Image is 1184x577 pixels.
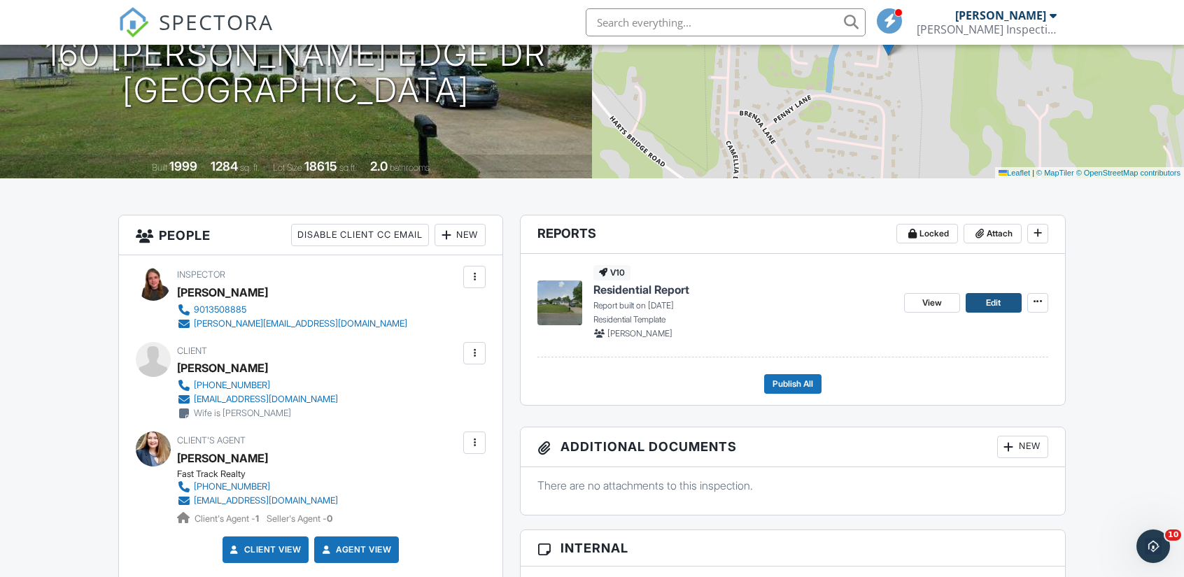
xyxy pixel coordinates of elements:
[169,159,197,173] div: 1999
[177,303,407,317] a: 9013508885
[521,427,1065,467] h3: Additional Documents
[435,224,486,246] div: New
[177,346,207,356] span: Client
[1036,169,1074,177] a: © MapTiler
[177,392,338,406] a: [EMAIL_ADDRESS][DOMAIN_NAME]
[119,215,502,255] h3: People
[955,8,1046,22] div: [PERSON_NAME]
[194,318,407,329] div: [PERSON_NAME][EMAIL_ADDRESS][DOMAIN_NAME]
[390,162,430,173] span: bathrooms
[118,19,274,48] a: SPECTORA
[177,378,338,392] a: [PHONE_NUMBER]
[304,159,337,173] div: 18615
[118,7,149,38] img: The Best Home Inspection Software - Spectora
[1076,169,1181,177] a: © OpenStreetMap contributors
[319,543,391,557] a: Agent View
[194,394,338,405] div: [EMAIL_ADDRESS][DOMAIN_NAME]
[537,478,1048,493] p: There are no attachments to this inspection.
[177,448,268,469] a: [PERSON_NAME]
[917,22,1057,36] div: Upchurch Inspection
[997,436,1048,458] div: New
[1136,529,1170,563] iframe: Intercom live chat
[195,513,261,524] span: Client's Agent -
[521,530,1065,567] h3: Internal
[177,469,349,480] div: Fast Track Realty
[240,162,260,173] span: sq. ft.
[177,480,338,494] a: [PHONE_NUMBER]
[177,435,246,446] span: Client's Agent
[999,169,1030,177] a: Leaflet
[194,495,338,506] div: [EMAIL_ADDRESS][DOMAIN_NAME]
[1032,169,1034,177] span: |
[211,159,238,173] div: 1284
[370,159,388,173] div: 2.0
[159,7,274,36] span: SPECTORA
[273,162,302,173] span: Lot Size
[194,380,270,391] div: [PHONE_NUMBER]
[152,162,167,173] span: Built
[177,494,338,508] a: [EMAIL_ADDRESS][DOMAIN_NAME]
[177,269,225,280] span: Inspector
[177,282,268,303] div: [PERSON_NAME]
[255,513,259,524] strong: 1
[194,304,246,315] div: 9013508885
[291,224,429,246] div: Disable Client CC Email
[227,543,302,557] a: Client View
[177,317,407,331] a: [PERSON_NAME][EMAIL_ADDRESS][DOMAIN_NAME]
[45,36,547,110] h1: 160 [PERSON_NAME] Edge Dr [GEOGRAPHIC_DATA]
[177,357,268,378] div: [PERSON_NAME]
[194,408,291,419] div: Wife is [PERSON_NAME]
[586,8,866,36] input: Search everything...
[327,513,332,524] strong: 0
[339,162,357,173] span: sq.ft.
[1165,529,1181,541] span: 10
[194,481,270,492] div: [PHONE_NUMBER]
[267,513,332,524] span: Seller's Agent -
